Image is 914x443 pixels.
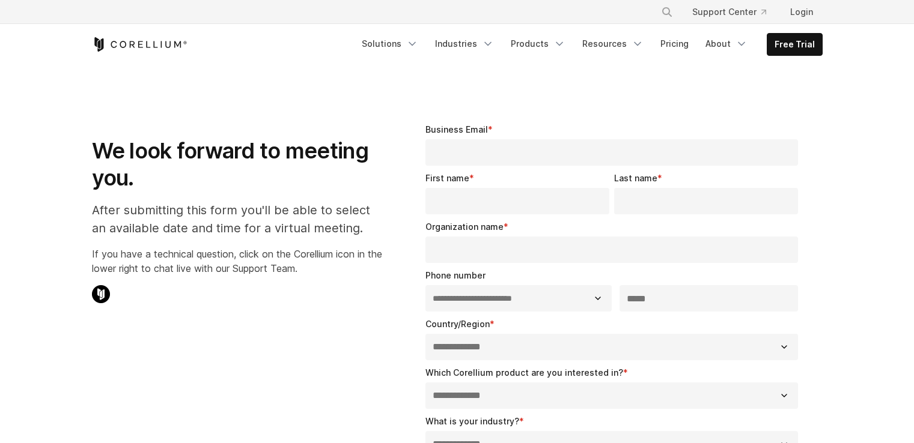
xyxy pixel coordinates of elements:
span: Country/Region [425,319,490,329]
a: Industries [428,33,501,55]
span: Which Corellium product are you interested in? [425,367,623,378]
p: If you have a technical question, click on the Corellium icon in the lower right to chat live wit... [92,247,382,276]
h1: We look forward to meeting you. [92,137,382,191]
div: Navigation Menu [355,33,823,56]
div: Navigation Menu [647,1,823,23]
span: Organization name [425,221,504,232]
a: Login [781,1,823,23]
a: Solutions [355,33,425,55]
a: Support Center [683,1,776,23]
a: Corellium Home [92,37,187,52]
a: Pricing [653,33,696,55]
a: Resources [575,33,651,55]
span: What is your industry? [425,416,519,426]
img: Corellium Chat Icon [92,285,110,303]
span: Phone number [425,270,486,280]
p: After submitting this form you'll be able to select an available date and time for a virtual meet... [92,201,382,237]
a: About [698,33,755,55]
button: Search [656,1,678,23]
span: Last name [614,173,657,183]
a: Free Trial [767,34,822,55]
span: First name [425,173,469,183]
span: Business Email [425,124,488,134]
a: Products [504,33,573,55]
